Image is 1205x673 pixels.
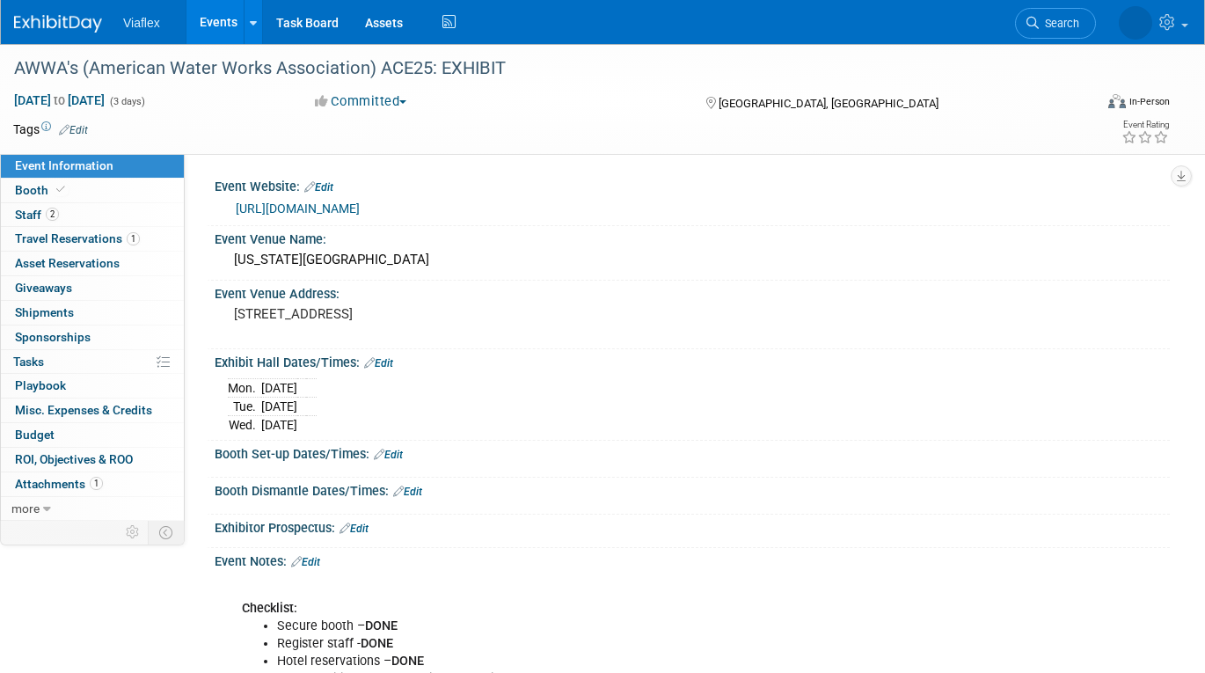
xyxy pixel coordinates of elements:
[365,618,398,633] b: DONE
[1121,121,1169,129] div: Event Rating
[1039,17,1079,30] span: Search
[149,521,185,544] td: Toggle Event Tabs
[340,523,369,535] a: Edit
[59,124,88,136] a: Edit
[90,477,103,490] span: 1
[15,452,133,466] span: ROI, Objectives & ROO
[15,428,55,442] span: Budget
[1,252,184,275] a: Asset Reservations
[46,208,59,221] span: 2
[1015,8,1096,39] a: Search
[13,121,88,138] td: Tags
[13,92,106,108] span: [DATE] [DATE]
[15,281,72,295] span: Giveaways
[15,378,66,392] span: Playbook
[261,379,297,398] td: [DATE]
[215,349,1170,372] div: Exhibit Hall Dates/Times:
[15,183,69,197] span: Booth
[215,515,1170,538] div: Exhibitor Prospectus:
[215,441,1170,464] div: Booth Set-up Dates/Times:
[1,301,184,325] a: Shipments
[1,423,184,447] a: Budget
[277,618,974,635] li: Secure booth –
[234,306,594,322] pre: [STREET_ADDRESS]
[391,654,424,669] b: DONE
[228,379,261,398] td: Mon.
[304,181,333,194] a: Edit
[1,472,184,496] a: Attachments1
[1,497,184,521] a: more
[215,281,1170,303] div: Event Venue Address:
[56,185,65,194] i: Booth reservation complete
[1,203,184,227] a: Staff2
[1,179,184,202] a: Booth
[8,53,1071,84] div: AWWA's (American Water Works Association) ACE25: EXHIBIT
[1,448,184,472] a: ROI, Objectives & ROO
[719,97,938,110] span: [GEOGRAPHIC_DATA], [GEOGRAPHIC_DATA]
[1119,6,1152,40] img: David Tesch
[999,91,1170,118] div: Event Format
[118,521,149,544] td: Personalize Event Tab Strip
[277,653,974,670] li: Hotel reservations –
[393,486,422,498] a: Edit
[1,374,184,398] a: Playbook
[15,305,74,319] span: Shipments
[1,227,184,251] a: Travel Reservations1
[374,449,403,461] a: Edit
[291,556,320,568] a: Edit
[236,201,360,216] a: [URL][DOMAIN_NAME]
[228,398,261,416] td: Tue.
[261,416,297,435] td: [DATE]
[215,478,1170,501] div: Booth Dismantle Dates/Times:
[261,398,297,416] td: [DATE]
[127,232,140,245] span: 1
[277,635,974,653] li: Register staff -
[15,158,113,172] span: Event Information
[15,477,103,491] span: Attachments
[1108,94,1126,108] img: Format-Inperson.png
[242,601,297,616] b: Checklist:
[364,357,393,369] a: Edit
[1,350,184,374] a: Tasks
[15,208,59,222] span: Staff
[13,355,44,369] span: Tasks
[309,92,413,111] button: Committed
[1128,95,1170,108] div: In-Person
[1,399,184,422] a: Misc. Expenses & Credits
[15,256,120,270] span: Asset Reservations
[215,173,1170,196] div: Event Website:
[228,246,1157,274] div: [US_STATE][GEOGRAPHIC_DATA]
[215,226,1170,248] div: Event Venue Name:
[123,16,160,30] span: Viaflex
[1,154,184,178] a: Event Information
[228,416,261,435] td: Wed.
[1,326,184,349] a: Sponsorships
[215,548,1170,571] div: Event Notes:
[14,15,102,33] img: ExhibitDay
[15,231,140,245] span: Travel Reservations
[361,636,393,651] b: DONE
[11,501,40,516] span: more
[1,276,184,300] a: Giveaways
[15,330,91,344] span: Sponsorships
[15,403,152,417] span: Misc. Expenses & Credits
[108,96,145,107] span: (3 days)
[51,93,68,107] span: to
